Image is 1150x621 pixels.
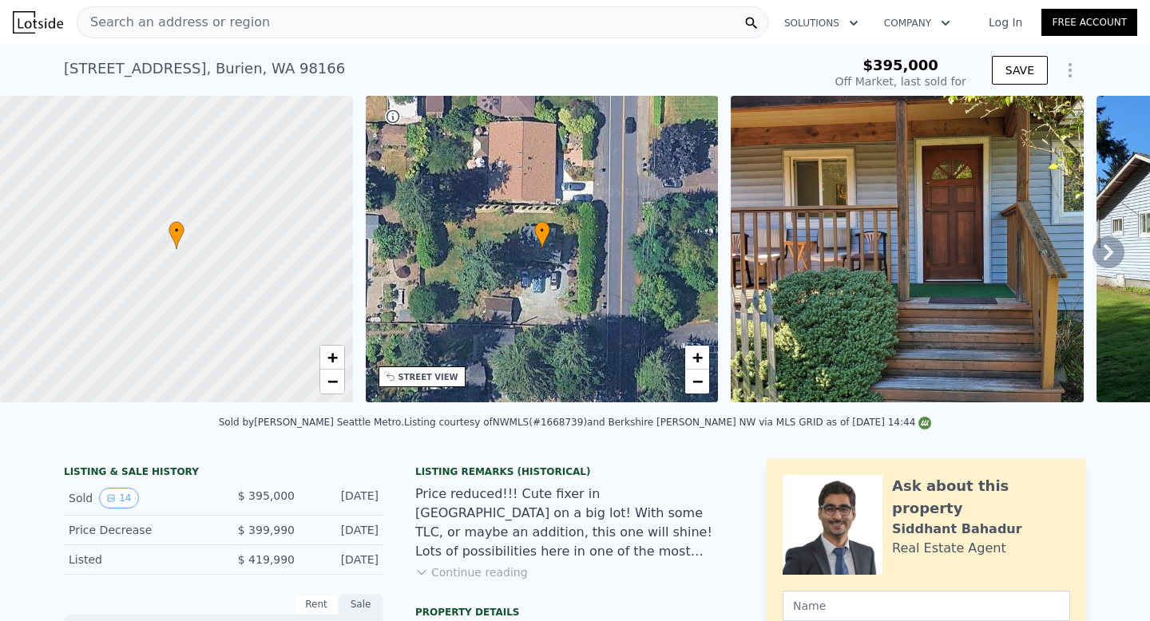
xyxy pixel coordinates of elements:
[294,594,339,615] div: Rent
[404,417,931,428] div: Listing courtesy of NWMLS (#1668739) and Berkshire [PERSON_NAME] NW via MLS GRID as of [DATE] 14:44
[892,520,1022,539] div: Siddhant Bahadur
[307,488,379,508] div: [DATE]
[64,57,345,80] div: [STREET_ADDRESS] , Burien , WA 98166
[219,417,404,428] div: Sold by [PERSON_NAME] Seattle Metro .
[169,221,184,249] div: •
[320,346,344,370] a: Zoom in
[415,606,735,619] div: Property details
[320,370,344,394] a: Zoom out
[918,417,931,429] img: NWMLS Logo
[892,539,1006,558] div: Real Estate Agent
[685,346,709,370] a: Zoom in
[238,524,295,536] span: $ 399,990
[783,591,1070,621] input: Name
[1041,9,1137,36] a: Free Account
[415,485,735,561] div: Price reduced!!! Cute fixer in [GEOGRAPHIC_DATA] on a big lot! With some TLC, or maybe an additio...
[327,371,337,391] span: −
[871,9,963,38] button: Company
[862,57,938,73] span: $395,000
[77,13,270,32] span: Search an address or region
[415,465,735,478] div: Listing Remarks (Historical)
[534,221,550,249] div: •
[169,223,184,238] span: •
[339,594,383,615] div: Sale
[1054,54,1086,86] button: Show Options
[415,564,528,580] button: Continue reading
[13,11,63,34] img: Lotside
[771,9,871,38] button: Solutions
[685,370,709,394] a: Zoom out
[307,522,379,538] div: [DATE]
[731,96,1084,402] img: Sale: 119388936 Parcel: 97645146
[99,488,138,508] button: View historical data
[892,475,1070,520] div: Ask about this property
[399,371,458,383] div: STREET VIEW
[835,73,966,89] div: Off Market, last sold for
[69,522,211,538] div: Price Decrease
[69,552,211,568] div: Listed
[238,489,295,502] span: $ 395,000
[327,347,337,367] span: +
[692,347,703,367] span: +
[692,371,703,391] span: −
[64,465,383,481] div: LISTING & SALE HISTORY
[992,56,1048,85] button: SAVE
[69,488,211,508] div: Sold
[534,223,550,238] span: •
[970,14,1041,30] a: Log In
[238,553,295,566] span: $ 419,990
[307,552,379,568] div: [DATE]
